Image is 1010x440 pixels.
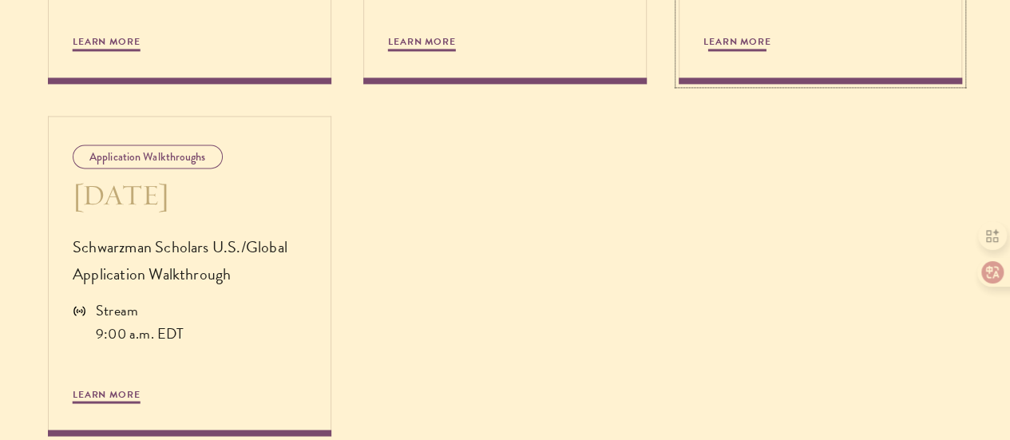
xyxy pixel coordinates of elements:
[388,34,456,54] span: Learn More
[73,176,307,213] h3: [DATE]
[703,34,771,54] span: Learn More
[73,233,307,287] p: Schwarzman Scholars U.S./Global Application Walkthrough
[73,34,141,54] span: Learn More
[73,145,223,168] div: Application Walkthroughs
[96,299,184,322] div: Stream
[96,322,184,344] div: 9:00 a.m. EDT
[73,386,141,406] span: Learn More
[48,116,331,436] a: Application Walkthroughs [DATE] Schwarzman Scholars U.S./Global Application Walkthrough Stream 9:...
